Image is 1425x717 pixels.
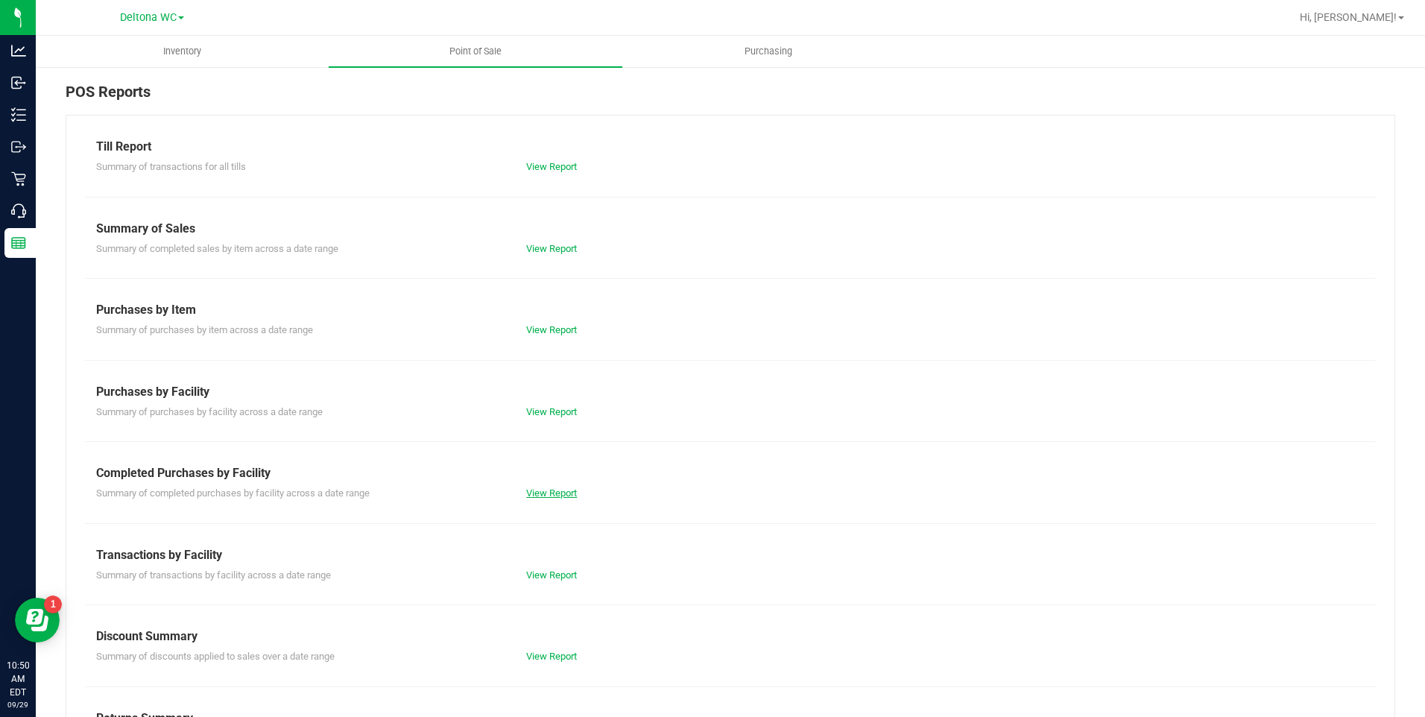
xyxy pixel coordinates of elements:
[11,236,26,250] inline-svg: Reports
[96,487,370,499] span: Summary of completed purchases by facility across a date range
[36,36,329,67] a: Inventory
[11,139,26,154] inline-svg: Outbound
[11,171,26,186] inline-svg: Retail
[96,406,323,417] span: Summary of purchases by facility across a date range
[11,75,26,90] inline-svg: Inbound
[526,651,577,662] a: View Report
[11,107,26,122] inline-svg: Inventory
[143,45,221,58] span: Inventory
[96,464,1365,482] div: Completed Purchases by Facility
[120,11,177,24] span: Deltona WC
[96,628,1365,645] div: Discount Summary
[526,406,577,417] a: View Report
[96,546,1365,564] div: Transactions by Facility
[7,699,29,710] p: 09/29
[11,203,26,218] inline-svg: Call Center
[96,383,1365,401] div: Purchases by Facility
[7,659,29,699] p: 10:50 AM EDT
[329,36,622,67] a: Point of Sale
[66,80,1395,115] div: POS Reports
[96,301,1365,319] div: Purchases by Item
[11,43,26,58] inline-svg: Analytics
[724,45,812,58] span: Purchasing
[526,487,577,499] a: View Report
[44,596,62,613] iframe: Resource center unread badge
[526,161,577,172] a: View Report
[526,324,577,335] a: View Report
[1300,11,1397,23] span: Hi, [PERSON_NAME]!
[96,161,246,172] span: Summary of transactions for all tills
[96,651,335,662] span: Summary of discounts applied to sales over a date range
[15,598,60,642] iframe: Resource center
[96,569,331,581] span: Summary of transactions by facility across a date range
[96,220,1365,238] div: Summary of Sales
[96,138,1365,156] div: Till Report
[526,569,577,581] a: View Report
[96,324,313,335] span: Summary of purchases by item across a date range
[429,45,522,58] span: Point of Sale
[96,243,338,254] span: Summary of completed sales by item across a date range
[526,243,577,254] a: View Report
[622,36,915,67] a: Purchasing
